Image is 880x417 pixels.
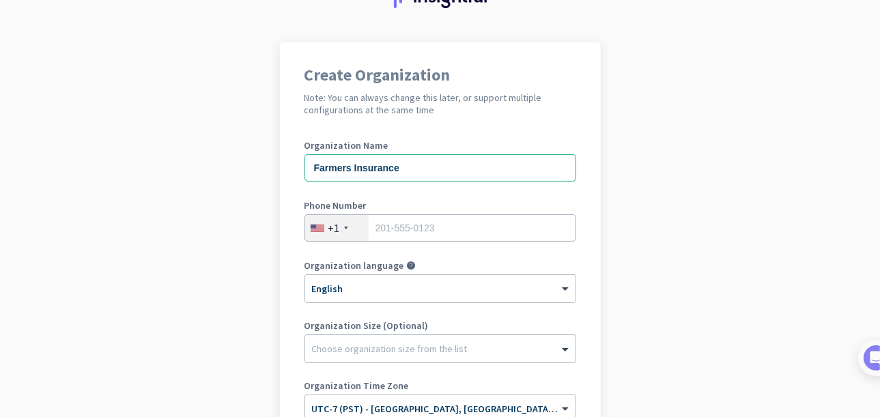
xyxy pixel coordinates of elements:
[304,261,404,270] label: Organization language
[304,214,576,242] input: 201-555-0123
[304,67,576,83] h1: Create Organization
[304,321,576,330] label: Organization Size (Optional)
[304,154,576,182] input: What is the name of your organization?
[328,221,340,235] div: +1
[407,261,416,270] i: help
[304,201,576,210] label: Phone Number
[304,381,576,390] label: Organization Time Zone
[304,91,576,116] h2: Note: You can always change this later, or support multiple configurations at the same time
[304,141,576,150] label: Organization Name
